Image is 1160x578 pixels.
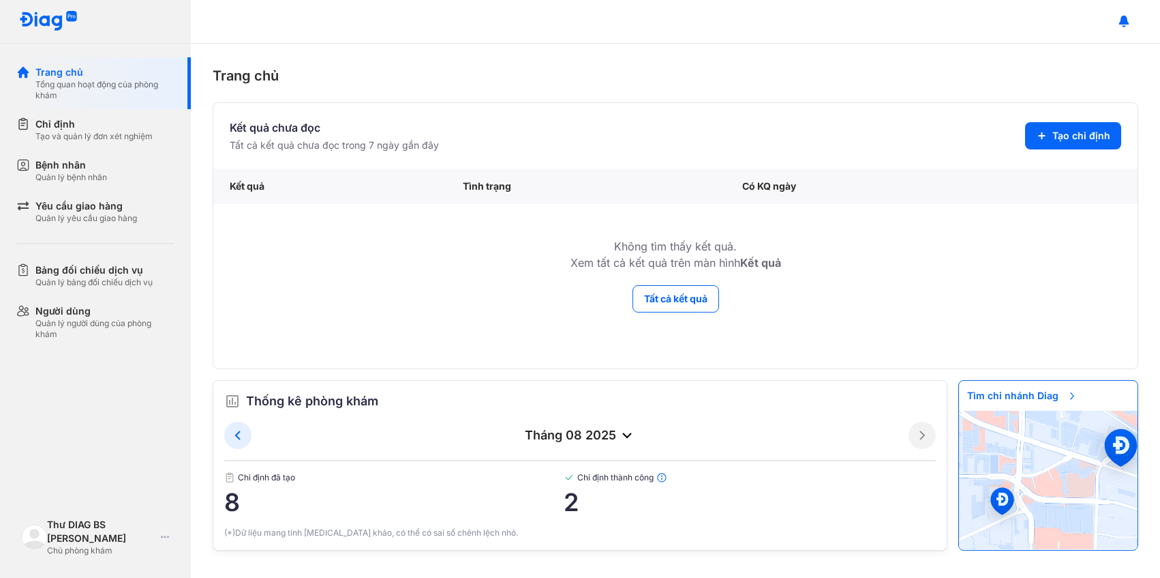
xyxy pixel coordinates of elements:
td: Không tìm thấy kết quả. Xem tất cả kết quả trên màn hình [213,204,1138,285]
div: Chỉ định [35,117,153,131]
div: Tình trạng [446,169,727,204]
div: Tạo và quản lý đơn xét nghiệm [35,131,153,142]
div: Có KQ ngày [726,169,1024,204]
div: Quản lý người dùng của phòng khám [35,318,174,340]
img: logo [19,11,78,32]
button: Tất cả kết quả [632,285,719,313]
span: Tạo chỉ định [1052,129,1110,143]
img: checked-green.01cc79e0.svg [564,472,575,483]
span: Tìm chi nhánh Diag [959,381,1086,411]
div: Bệnh nhân [35,158,107,172]
div: (*)Dữ liệu mang tính [MEDICAL_DATA] khảo, có thể có sai số chênh lệch nhỏ. [224,527,936,539]
div: Tổng quan hoạt động của phòng khám [35,79,174,101]
b: Kết quả [740,256,781,270]
div: Tất cả kết quả chưa đọc trong 7 ngày gần đây [230,139,439,152]
div: tháng 08 2025 [251,427,909,444]
div: Người dùng [35,304,174,318]
div: Quản lý bảng đối chiếu dịch vụ [35,277,153,288]
div: Kết quả [213,169,446,204]
img: info.7e716105.svg [656,472,667,483]
span: Thống kê phòng khám [246,392,378,411]
div: Quản lý yêu cầu giao hàng [35,213,137,224]
div: Trang chủ [213,66,1138,86]
div: Chủ phòng khám [47,545,155,556]
img: document.50c4cfd0.svg [224,472,235,483]
span: 2 [564,489,936,516]
div: Kết quả chưa đọc [230,119,439,136]
img: order.5a6da16c.svg [224,393,241,409]
span: Chỉ định đã tạo [224,472,564,483]
button: Tạo chỉ định [1025,122,1121,149]
div: Yêu cầu giao hàng [35,199,137,213]
div: Trang chủ [35,66,174,79]
div: Bảng đối chiếu dịch vụ [35,263,153,277]
div: Thư DIAG BS [PERSON_NAME] [47,518,155,545]
img: logo [22,525,47,550]
div: Quản lý bệnh nhân [35,172,107,183]
span: 8 [224,489,564,516]
span: Chỉ định thành công [564,472,936,483]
